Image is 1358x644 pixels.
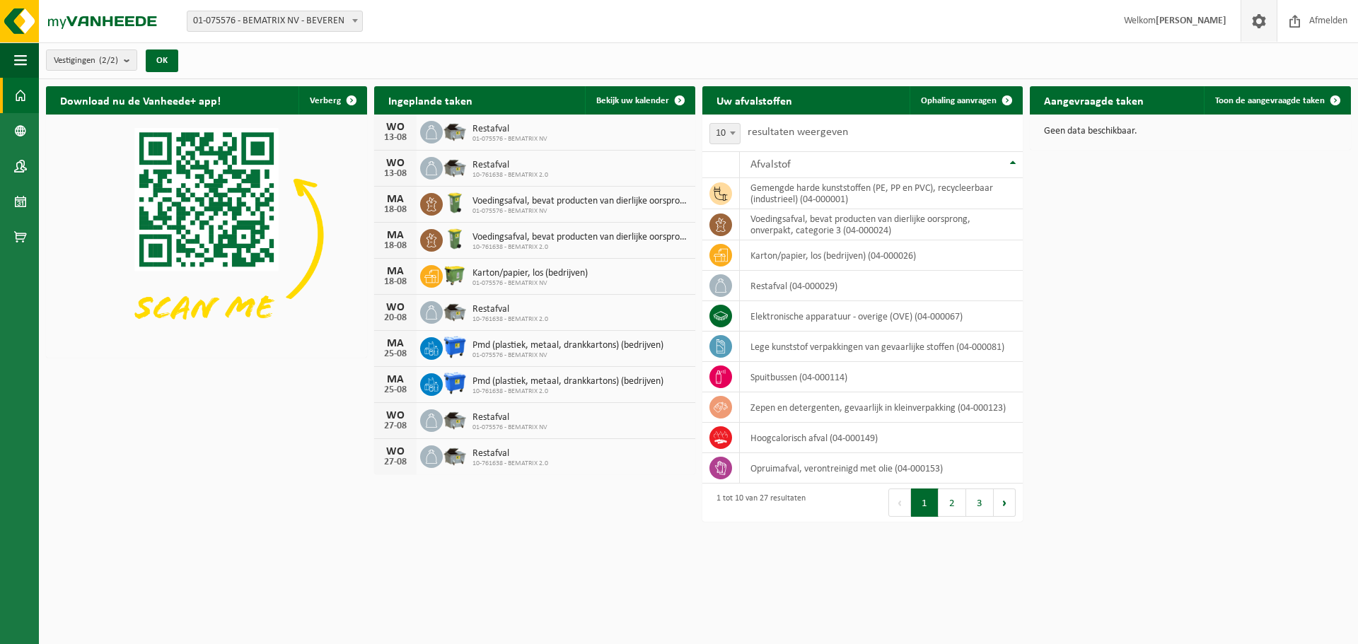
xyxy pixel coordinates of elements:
span: 10-761638 - BEMATRIX 2.0 [472,459,548,468]
div: MA [381,374,410,385]
a: Ophaling aanvragen [910,86,1021,115]
span: Restafval [472,448,548,459]
span: 10-761638 - BEMATRIX 2.0 [472,315,548,324]
p: Geen data beschikbaar. [1044,127,1337,136]
span: 01-075576 - BEMATRIX NV - BEVEREN [187,11,363,32]
span: 01-075576 - BEMATRIX NV [472,279,588,288]
div: WO [381,158,410,169]
span: 01-075576 - BEMATRIX NV [472,135,547,144]
span: 01-075576 - BEMATRIX NV [472,423,547,432]
button: 2 [939,488,966,517]
span: 10-761638 - BEMATRIX 2.0 [472,171,548,180]
span: Verberg [310,96,341,105]
td: elektronische apparatuur - overige (OVE) (04-000067) [740,301,1023,332]
td: restafval (04-000029) [740,271,1023,301]
h2: Download nu de Vanheede+ app! [46,86,235,114]
a: Bekijk uw kalender [585,86,694,115]
div: 13-08 [381,169,410,179]
div: WO [381,446,410,457]
span: Restafval [472,124,547,135]
span: Ophaling aanvragen [921,96,997,105]
h2: Ingeplande taken [374,86,487,114]
span: 01-075576 - BEMATRIX NV [472,207,688,216]
button: Previous [888,488,911,517]
td: gemengde harde kunststoffen (PE, PP en PVC), recycleerbaar (industrieel) (04-000001) [740,178,1023,209]
div: 18-08 [381,277,410,287]
a: Toon de aangevraagde taken [1204,86,1350,115]
span: Afvalstof [750,159,791,170]
span: 10 [709,123,741,144]
div: 18-08 [381,205,410,215]
div: MA [381,266,410,277]
span: Toon de aangevraagde taken [1215,96,1325,105]
img: WB-5000-GAL-GY-01 [443,119,467,143]
span: Restafval [472,160,548,171]
span: 01-075576 - BEMATRIX NV [472,351,663,360]
img: WB-0140-HPE-GN-50 [443,227,467,251]
div: 13-08 [381,133,410,143]
td: zepen en detergenten, gevaarlijk in kleinverpakking (04-000123) [740,392,1023,423]
img: WB-5000-GAL-GY-01 [443,407,467,431]
button: Next [994,488,1016,517]
td: lege kunststof verpakkingen van gevaarlijke stoffen (04-000081) [740,332,1023,362]
img: WB-5000-GAL-GY-01 [443,299,467,323]
button: Vestigingen(2/2) [46,49,137,71]
span: Pmd (plastiek, metaal, drankkartons) (bedrijven) [472,376,663,387]
div: 18-08 [381,241,410,251]
div: 20-08 [381,313,410,323]
strong: [PERSON_NAME] [1156,16,1226,26]
div: 27-08 [381,457,410,467]
div: 25-08 [381,349,410,359]
span: Vestigingen [54,50,118,71]
span: Restafval [472,412,547,423]
h2: Aangevraagde taken [1030,86,1158,114]
div: 27-08 [381,421,410,431]
div: MA [381,338,410,349]
div: 1 tot 10 van 27 resultaten [709,487,806,518]
div: WO [381,302,410,313]
span: 10-761638 - BEMATRIX 2.0 [472,243,688,252]
div: WO [381,410,410,421]
td: hoogcalorisch afval (04-000149) [740,423,1023,453]
button: OK [146,49,178,72]
div: 25-08 [381,385,410,395]
count: (2/2) [99,56,118,65]
td: karton/papier, los (bedrijven) (04-000026) [740,240,1023,271]
button: Verberg [298,86,366,115]
td: spuitbussen (04-000114) [740,362,1023,392]
span: Voedingsafval, bevat producten van dierlijke oorsprong, onverpakt, categorie 3 [472,232,688,243]
button: 1 [911,488,939,517]
td: opruimafval, verontreinigd met olie (04-000153) [740,453,1023,484]
img: WB-1100-HPE-GN-50 [443,263,467,287]
label: resultaten weergeven [748,127,848,138]
img: WB-1100-HPE-BE-01 [443,371,467,395]
div: WO [381,122,410,133]
img: WB-0140-HPE-GN-50 [443,191,467,215]
span: 10 [710,124,740,144]
span: Bekijk uw kalender [596,96,669,105]
span: Pmd (plastiek, metaal, drankkartons) (bedrijven) [472,340,663,351]
div: MA [381,230,410,241]
span: Karton/papier, los (bedrijven) [472,268,588,279]
img: WB-5000-GAL-GY-01 [443,155,467,179]
span: Voedingsafval, bevat producten van dierlijke oorsprong, onverpakt, categorie 3 [472,196,688,207]
h2: Uw afvalstoffen [702,86,806,114]
div: MA [381,194,410,205]
img: WB-5000-GAL-GY-01 [443,443,467,467]
button: 3 [966,488,994,517]
span: 01-075576 - BEMATRIX NV - BEVEREN [187,11,362,31]
span: 10-761638 - BEMATRIX 2.0 [472,387,663,396]
img: Download de VHEPlus App [46,115,367,355]
td: voedingsafval, bevat producten van dierlijke oorsprong, onverpakt, categorie 3 (04-000024) [740,209,1023,240]
span: Restafval [472,304,548,315]
img: WB-1100-HPE-BE-01 [443,335,467,359]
